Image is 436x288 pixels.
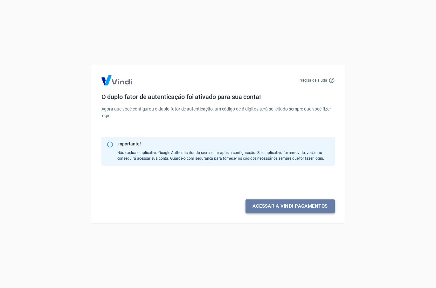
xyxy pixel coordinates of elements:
div: Importante! [117,141,330,147]
h4: O duplo fator de autenticação foi ativado para sua conta! [101,93,335,101]
div: Não exclua o aplicativo Google Authenticator do seu celular após a configuração. Se o aplicativo ... [117,139,330,164]
a: Acessar a Vindi pagamentos [246,199,335,213]
p: Precisa de ajuda [299,77,327,83]
img: Logo Vind [101,75,132,85]
p: Agora que você configurou o duplo fator de autenticação, um código de 6 dígitos será solicitado s... [101,106,335,119]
